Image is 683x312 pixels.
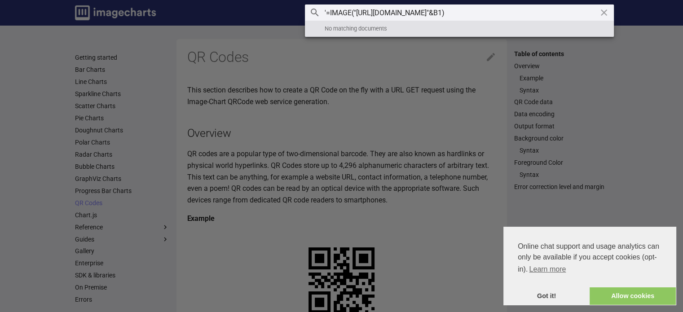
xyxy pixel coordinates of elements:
[305,21,614,37] div: No matching documents
[528,263,567,276] a: learn more about cookies
[590,287,676,305] a: allow cookies
[518,241,661,276] span: Online chat support and usage analytics can only be available if you accept cookies (opt-in).
[503,227,676,305] div: cookieconsent
[599,7,609,18] button: Clear
[503,287,590,305] a: dismiss cookie message
[305,4,614,21] input: Search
